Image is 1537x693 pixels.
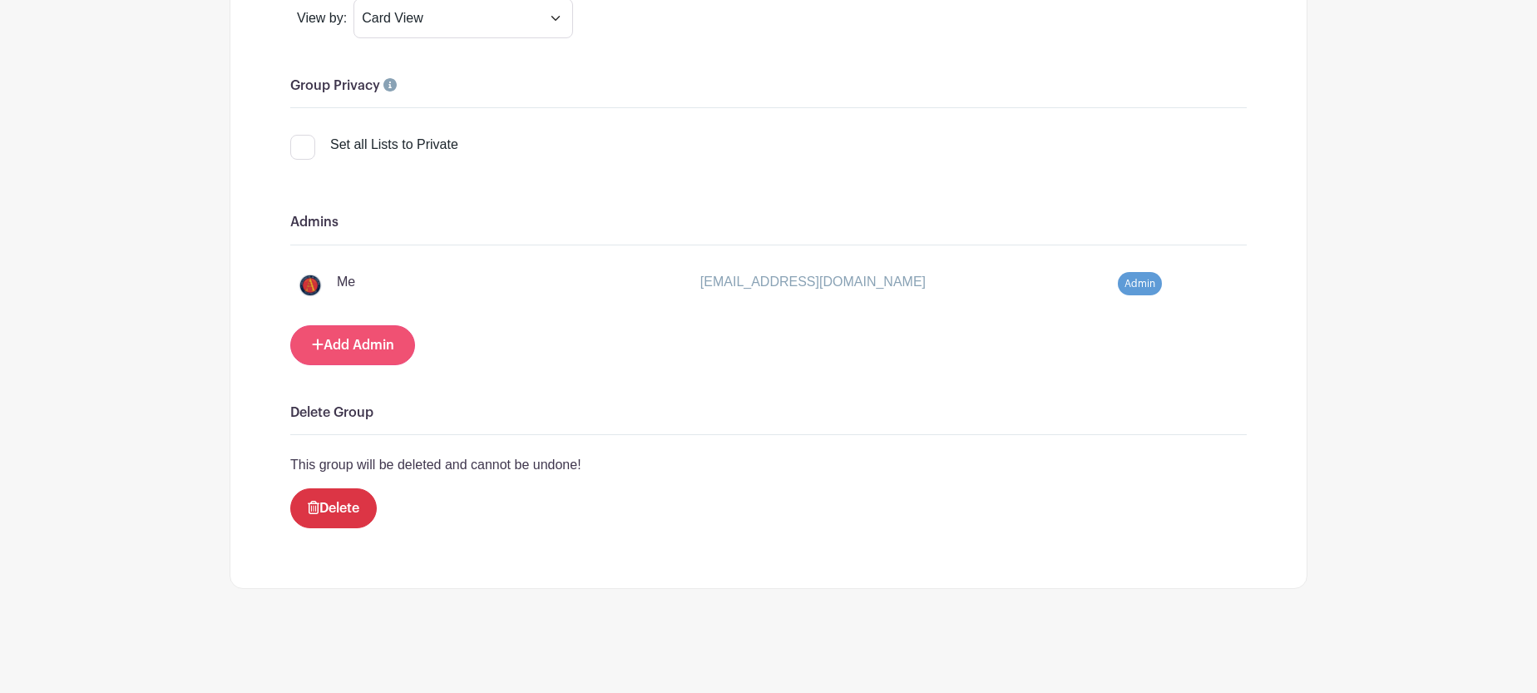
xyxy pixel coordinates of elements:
[297,272,324,299] img: ascension-academy-logo.png
[700,272,926,292] p: [EMAIL_ADDRESS][DOMAIN_NAME]
[290,405,1247,421] h6: Delete Group
[337,272,355,292] p: Me
[290,325,415,365] a: Add Admin
[290,78,1247,94] h6: Group Privacy
[290,215,1247,230] h6: Admins
[290,488,377,528] a: Delete
[290,8,353,28] div: View by:
[1118,272,1162,295] span: Admin
[290,455,1247,475] p: This group will be deleted and cannot be undone!
[330,135,458,155] div: Set all Lists to Private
